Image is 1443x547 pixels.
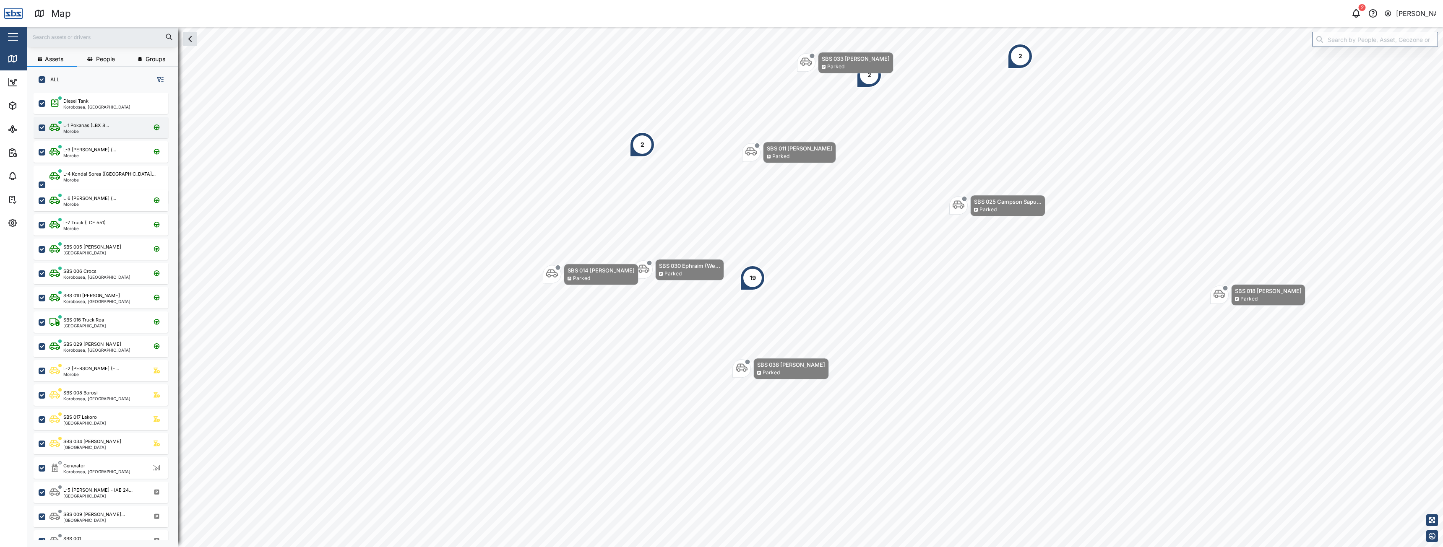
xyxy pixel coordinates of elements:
[750,273,756,283] div: 19
[63,535,81,542] div: SBS 001
[979,206,997,214] div: Parked
[63,292,120,299] div: SBS 010 [PERSON_NAME]
[867,70,871,80] div: 2
[63,105,130,109] div: Korobosea, [GEOGRAPHIC_DATA]
[63,414,97,421] div: SBS 017 Lakoro
[63,518,125,522] div: [GEOGRAPHIC_DATA]
[63,219,106,226] div: L-7 Truck (LCE 551)
[1210,284,1305,306] div: Map marker
[1240,295,1258,303] div: Parked
[63,171,156,178] div: L-4 Kondai Sorea ([GEOGRAPHIC_DATA]...
[63,195,116,202] div: L-6 [PERSON_NAME] (...
[63,445,121,449] div: [GEOGRAPHIC_DATA]
[63,494,133,498] div: [GEOGRAPHIC_DATA]
[732,358,829,379] div: Map marker
[63,389,98,397] div: SBS 008 Borosi
[949,195,1045,216] div: Map marker
[634,259,724,280] div: Map marker
[63,397,130,401] div: Korobosea, [GEOGRAPHIC_DATA]
[63,98,89,105] div: Diesel Tank
[742,142,836,163] div: Map marker
[543,264,638,285] div: Map marker
[63,324,106,328] div: [GEOGRAPHIC_DATA]
[763,369,780,377] div: Parked
[4,4,23,23] img: Main Logo
[22,171,48,181] div: Alarms
[63,316,104,324] div: SBS 016 Truck Roa
[659,262,720,270] div: SBS 030 Ephraim (We...
[63,341,121,348] div: SBS 029 [PERSON_NAME]
[63,202,116,206] div: Morobe
[1008,44,1033,69] div: Map marker
[63,146,116,153] div: L-3 [PERSON_NAME] (...
[63,178,156,182] div: Morobe
[664,270,682,278] div: Parked
[1384,8,1436,19] button: [PERSON_NAME]
[63,421,106,425] div: [GEOGRAPHIC_DATA]
[63,487,133,494] div: L-5 [PERSON_NAME] - IAE 24...
[857,62,882,88] div: Map marker
[63,469,130,474] div: Korobosea, [GEOGRAPHIC_DATA]
[63,372,119,376] div: Morobe
[797,52,893,73] div: Map marker
[146,56,165,62] span: Groups
[45,56,63,62] span: Assets
[22,101,48,110] div: Assets
[1235,287,1302,295] div: SBS 018 [PERSON_NAME]
[641,140,644,149] div: 2
[51,6,71,21] div: Map
[573,275,590,283] div: Parked
[63,348,130,352] div: Korobosea, [GEOGRAPHIC_DATA]
[22,195,45,204] div: Tasks
[63,462,85,469] div: Generator
[22,78,60,87] div: Dashboard
[740,265,765,290] div: Map marker
[568,266,635,275] div: SBS 014 [PERSON_NAME]
[1018,52,1022,61] div: 2
[22,54,41,63] div: Map
[63,438,121,445] div: SBS 034 [PERSON_NAME]
[827,63,844,71] div: Parked
[22,124,42,134] div: Sites
[63,275,130,279] div: Korobosea, [GEOGRAPHIC_DATA]
[767,144,832,153] div: SBS 011 [PERSON_NAME]
[822,54,890,63] div: SBS 033 [PERSON_NAME]
[96,56,115,62] span: People
[45,76,60,83] label: ALL
[63,129,109,133] div: Morobe
[63,244,121,251] div: SBS 005 [PERSON_NAME]
[757,360,825,369] div: SBS 038 [PERSON_NAME]
[1396,8,1436,19] div: [PERSON_NAME]
[63,122,109,129] div: L-1 Pokanas (LBX 8...
[772,153,789,161] div: Parked
[63,511,125,518] div: SBS 009 [PERSON_NAME]...
[1359,4,1366,11] div: 2
[63,268,96,275] div: SBS 006 Crocs
[32,31,173,43] input: Search assets or drivers
[63,299,130,303] div: Korobosea, [GEOGRAPHIC_DATA]
[22,148,50,157] div: Reports
[63,251,121,255] div: [GEOGRAPHIC_DATA]
[1312,32,1438,47] input: Search by People, Asset, Geozone or Place
[34,90,177,540] div: grid
[63,153,116,158] div: Morobe
[27,27,1443,547] canvas: Map
[63,365,119,372] div: L-2 [PERSON_NAME] (F...
[974,197,1042,206] div: SBS 025 Campson Sapu...
[63,226,106,231] div: Morobe
[22,218,52,228] div: Settings
[630,132,655,157] div: Map marker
